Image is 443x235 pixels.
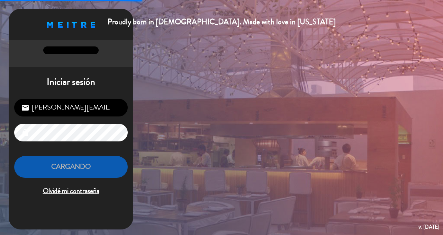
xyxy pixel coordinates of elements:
[21,129,29,137] i: lock
[418,222,440,232] div: v. [DATE]
[14,185,128,197] span: Olvidé mi contraseña
[14,156,128,178] button: Cargando
[21,104,29,112] i: email
[9,76,133,88] h1: Iniciar sesión
[14,99,128,116] input: Correo Electrónico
